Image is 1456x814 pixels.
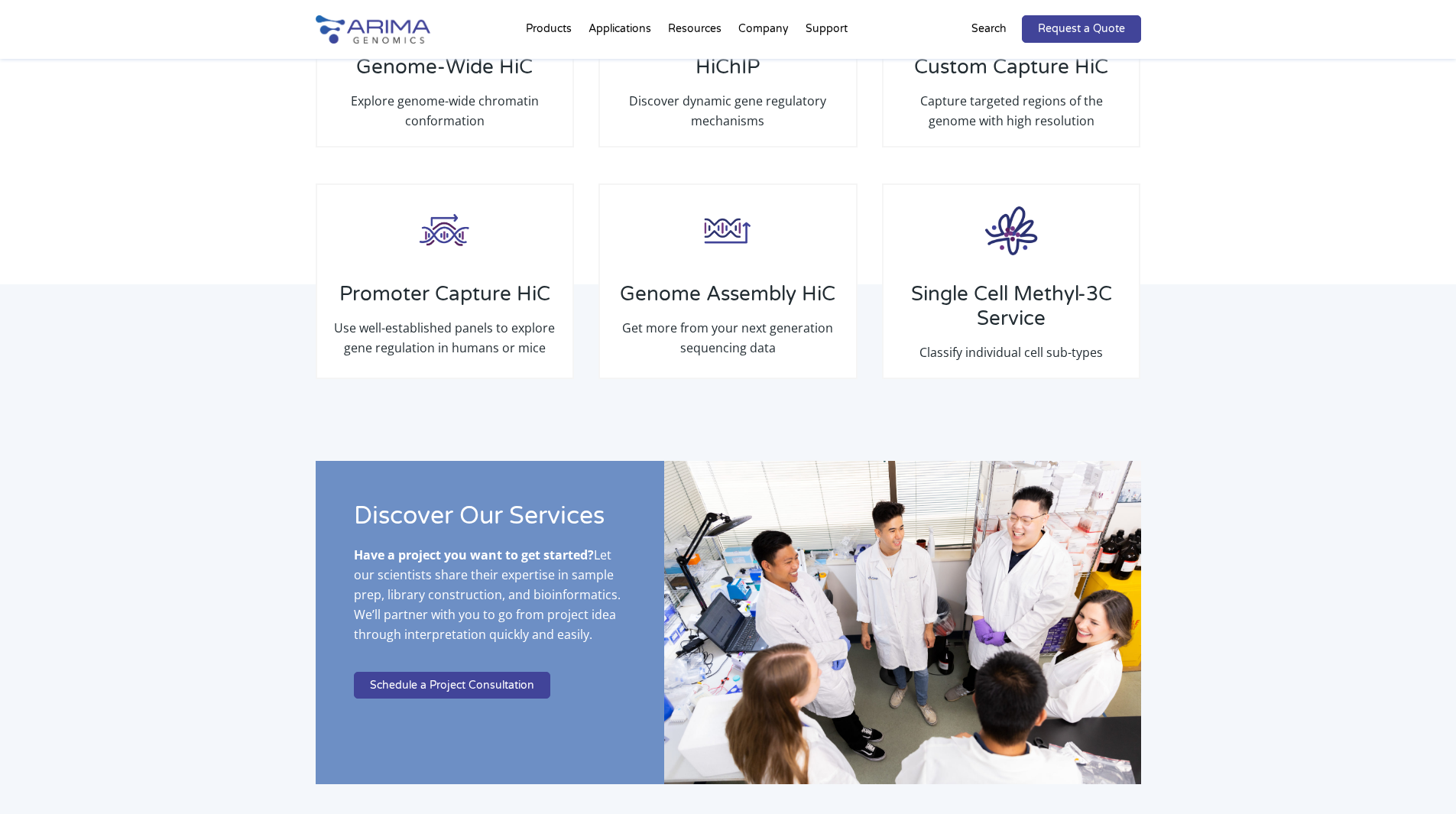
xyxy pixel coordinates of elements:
[615,91,840,131] p: Discover dynamic gene regulatory mechanisms
[664,461,1141,784] img: IMG_2143.jpg
[1022,15,1141,43] a: Request a Quote
[899,91,1124,131] p: Capture targeted regions of the genome with high resolution
[1380,741,1456,814] iframe: Chat Widget
[979,200,1043,261] img: Epigenetics_Icon_Arima-Genomics-e1638241835481.png
[332,55,557,91] h3: Genome-Wide HiC
[332,282,557,318] h3: Promoter Capture HiC
[615,55,840,91] h3: HiChIP
[354,499,626,545] h2: Discover Our Services
[899,282,1124,342] h3: Single Cell Methyl-3C Service
[899,55,1124,91] h3: Custom Capture HiC
[354,546,594,563] b: Have a project you want to get started?
[354,672,550,699] a: Schedule a Project Consultation
[615,282,840,318] h3: Genome Assembly HiC
[899,342,1124,362] p: Classify individual cell sub-types
[332,318,557,358] p: Use well-established panels to explore gene regulation in humans or mice
[332,91,557,131] p: Explore genome-wide chromatin conformation
[697,200,758,261] img: High-Coverage-HiC_Icon_Arima-Genomics.png
[414,200,475,261] img: Promoter-HiC_Icon_Arima-Genomics.png
[354,545,626,657] p: Let our scientists share their expertise in sample prep, library construction, and bioinformatics...
[971,19,1007,39] p: Search
[615,318,840,358] p: Get more from your next generation sequencing data
[316,15,430,44] img: Arima-Genomics-logo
